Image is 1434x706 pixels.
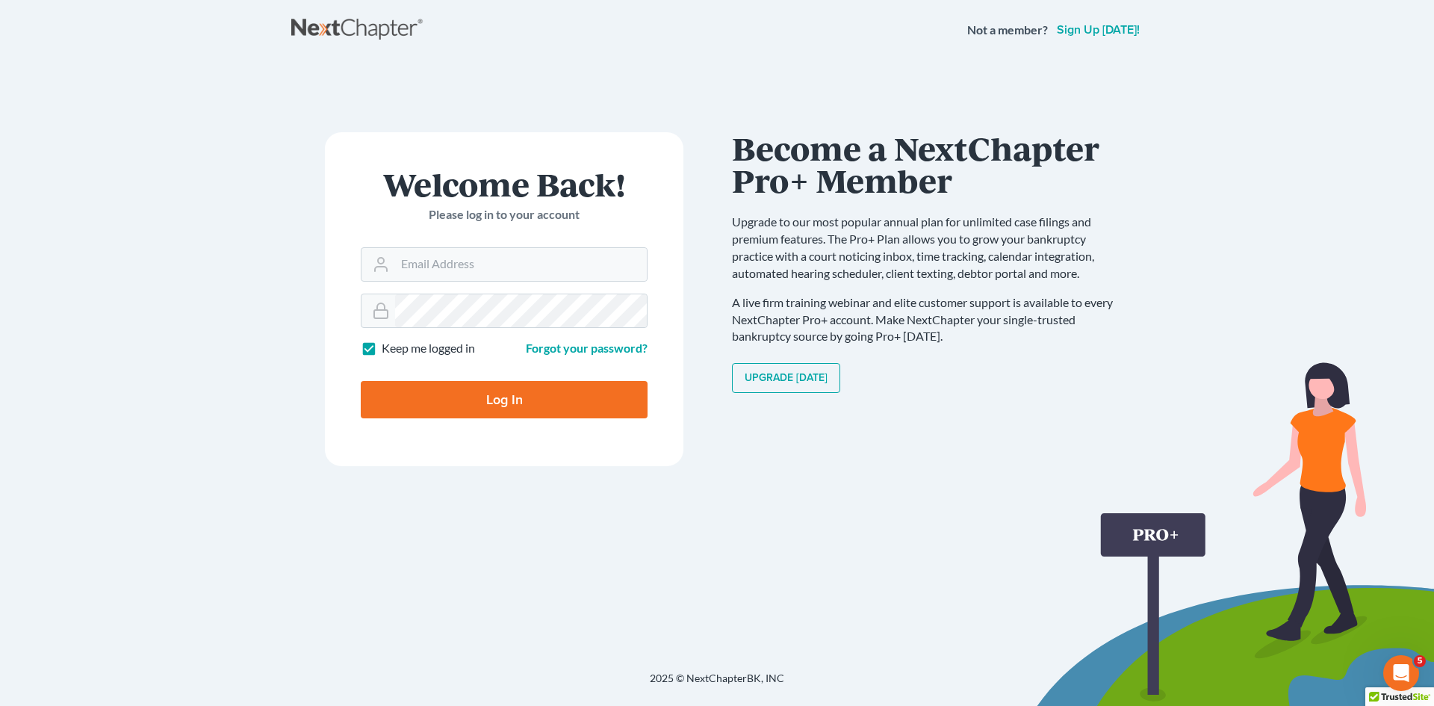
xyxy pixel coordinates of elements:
[395,248,647,281] input: Email Address
[361,168,648,200] h1: Welcome Back!
[732,132,1128,196] h1: Become a NextChapter Pro+ Member
[1414,655,1426,667] span: 5
[732,294,1128,346] p: A live firm training webinar and elite customer support is available to every NextChapter Pro+ ac...
[732,214,1128,282] p: Upgrade to our most popular annual plan for unlimited case filings and premium features. The Pro+...
[361,381,648,418] input: Log In
[1383,655,1419,691] iframe: Intercom live chat
[526,341,648,355] a: Forgot your password?
[291,671,1143,698] div: 2025 © NextChapterBK, INC
[967,22,1048,39] strong: Not a member?
[1054,24,1143,36] a: Sign up [DATE]!
[732,363,840,393] a: Upgrade [DATE]
[382,340,475,357] label: Keep me logged in
[361,206,648,223] p: Please log in to your account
